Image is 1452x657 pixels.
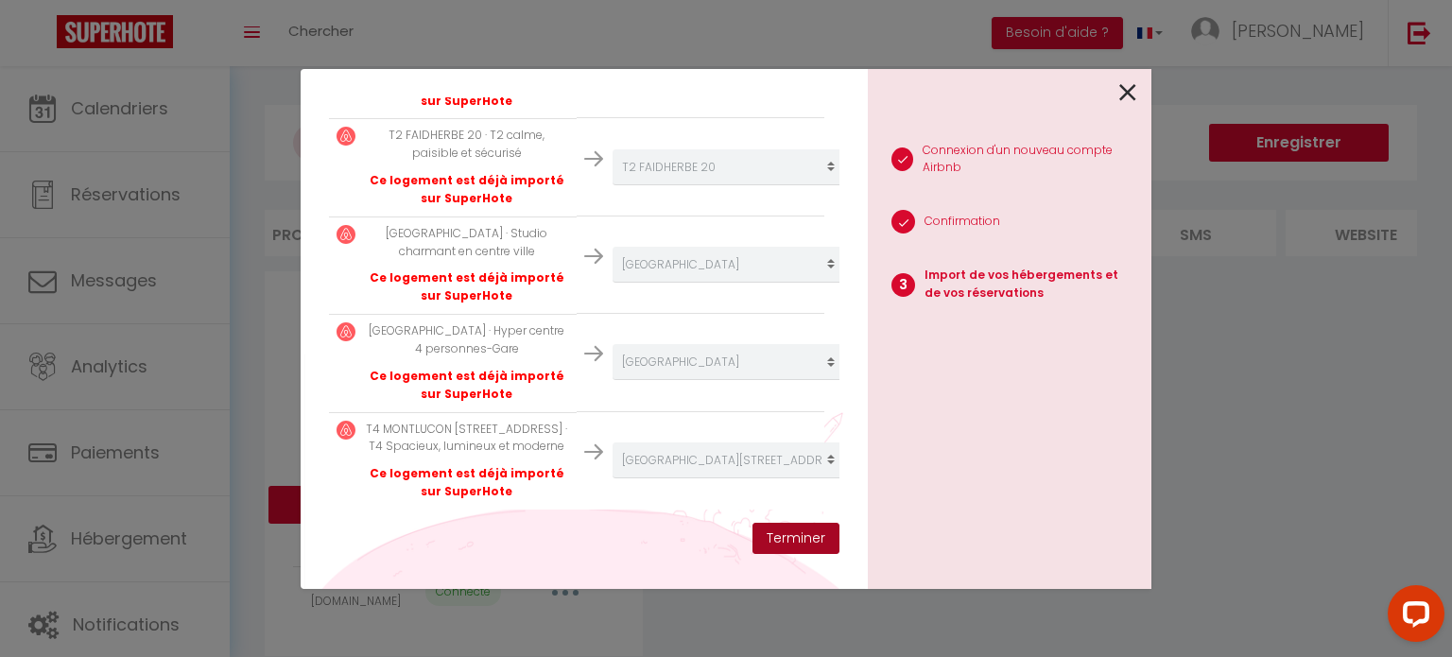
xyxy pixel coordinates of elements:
[891,273,915,297] span: 3
[365,172,569,208] p: Ce logement est déjà importé sur SuperHote
[925,267,1136,303] p: Import de vos hébergements et de vos réservations
[925,213,1000,231] p: Confirmation
[365,465,569,501] p: Ce logement est déjà importé sur SuperHote
[1373,578,1452,657] iframe: LiveChat chat widget
[365,269,569,305] p: Ce logement est déjà importé sur SuperHote
[365,127,569,163] p: T2 FAIDHERBE 20 · T2 calme, paisible et sécurisé
[752,523,839,555] button: Terminer
[923,142,1136,178] p: Connexion d'un nouveau compte Airbnb
[365,322,569,358] p: [GEOGRAPHIC_DATA] · Hyper centre 4 personnes-Gare
[365,368,569,404] p: Ce logement est déjà importé sur SuperHote
[365,421,569,457] p: T4 MONTLUCON [STREET_ADDRESS] · T4 Spacieux, lumineux et moderne
[365,225,569,261] p: [GEOGRAPHIC_DATA] · Studio charmant en centre ville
